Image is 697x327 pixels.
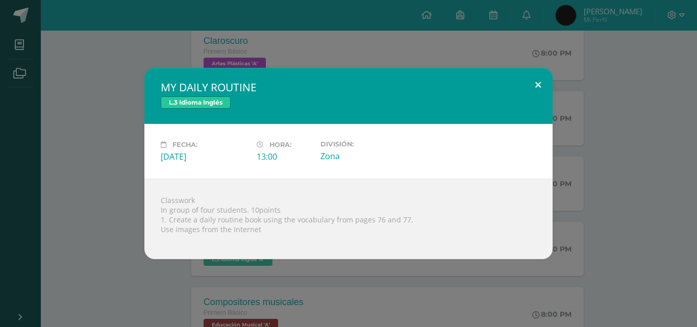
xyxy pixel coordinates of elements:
[161,151,248,162] div: [DATE]
[144,179,553,259] div: Classwork In group of four students. 10points 1. Create a daily routine book using the vocabulary...
[320,150,408,162] div: Zona
[524,68,553,103] button: Close (Esc)
[320,140,408,148] label: División:
[161,96,231,109] span: L.3 Idioma Inglés
[172,141,197,148] span: Fecha:
[269,141,291,148] span: Hora:
[257,151,312,162] div: 13:00
[161,80,536,94] h2: MY DAILY ROUTINE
